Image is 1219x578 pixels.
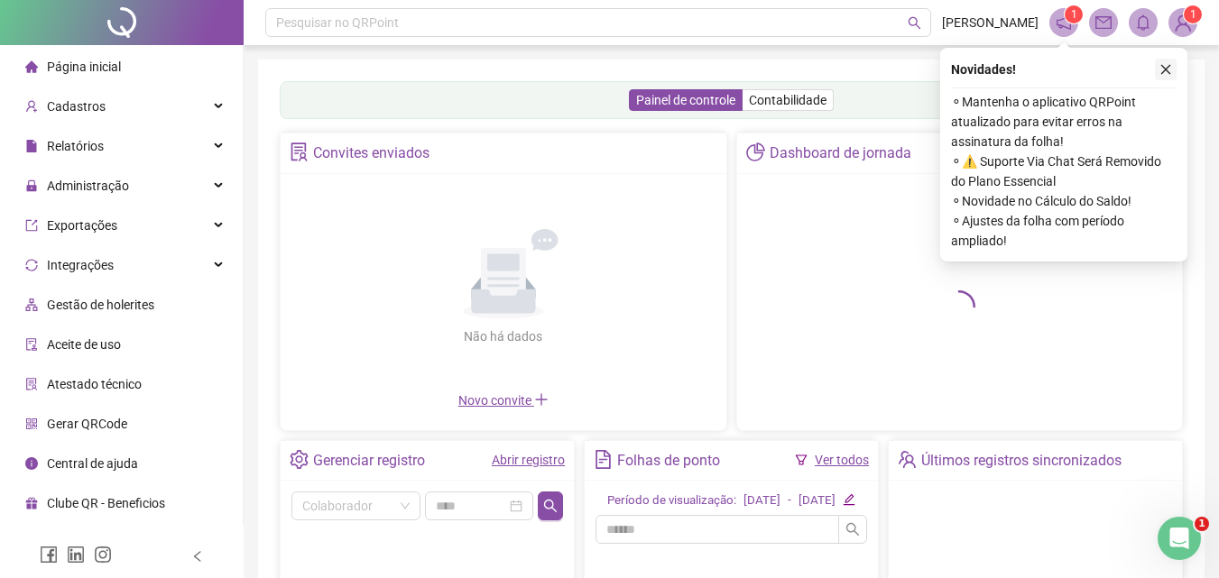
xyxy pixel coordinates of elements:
[1135,14,1151,31] span: bell
[743,491,780,510] div: [DATE]
[951,151,1177,191] span: ⚬ ⚠️ Suporte Via Chat Será Removido do Plano Essencial
[313,138,429,169] div: Convites enviados
[951,211,1177,251] span: ⚬ Ajustes da folha com período ampliado!
[1056,14,1072,31] span: notification
[749,93,827,107] span: Contabilidade
[1195,517,1209,531] span: 1
[815,453,869,467] a: Ver todos
[420,326,586,346] div: Não há dados
[25,338,38,351] span: audit
[290,142,309,161] span: solution
[47,298,154,312] span: Gestão de holerites
[47,496,165,510] span: Clube QR - Beneficios
[898,450,917,469] span: team
[25,259,38,271] span: sync
[25,457,38,470] span: info-circle
[534,392,549,407] span: plus
[951,191,1177,211] span: ⚬ Novidade no Cálculo do Saldo!
[1169,9,1196,36] img: 91502
[25,497,38,509] span: gift
[943,290,975,323] span: loading
[40,546,58,564] span: facebook
[67,546,85,564] span: linkedin
[458,393,549,408] span: Novo convite
[843,493,854,505] span: edit
[951,60,1016,79] span: Novidades !
[25,219,38,232] span: export
[313,445,425,476] div: Gerenciar registro
[1190,8,1196,21] span: 1
[25,417,38,430] span: qrcode
[921,445,1122,476] div: Últimos registros sincronizados
[25,60,38,73] span: home
[746,142,765,161] span: pie-chart
[25,378,38,390] span: solution
[1159,63,1172,76] span: close
[788,491,791,510] div: -
[191,550,204,563] span: left
[617,445,720,476] div: Folhas de ponto
[1065,5,1083,23] sup: 1
[47,60,121,74] span: Página inicial
[47,258,114,272] span: Integrações
[290,450,309,469] span: setting
[25,100,38,113] span: user-add
[607,491,736,510] div: Período de visualização:
[770,138,911,169] div: Dashboard de jornada
[47,139,104,153] span: Relatórios
[47,377,142,391] span: Atestado técnico
[795,454,808,466] span: filter
[543,499,558,513] span: search
[94,546,112,564] span: instagram
[908,16,921,30] span: search
[492,453,565,467] a: Abrir registro
[1071,8,1077,21] span: 1
[1184,5,1202,23] sup: Atualize o seu contato no menu Meus Dados
[594,450,613,469] span: file-text
[47,99,106,114] span: Cadastros
[47,456,138,471] span: Central de ajuda
[942,13,1039,32] span: [PERSON_NAME]
[47,337,121,352] span: Aceite de uso
[25,179,38,192] span: lock
[951,92,1177,151] span: ⚬ Mantenha o aplicativo QRPoint atualizado para evitar erros na assinatura da folha!
[799,491,836,510] div: [DATE]
[47,179,129,193] span: Administração
[47,417,127,431] span: Gerar QRCode
[845,522,860,537] span: search
[47,218,117,233] span: Exportações
[636,93,735,107] span: Painel de controle
[25,140,38,152] span: file
[25,298,38,311] span: apartment
[1158,517,1201,560] iframe: Intercom live chat
[1095,14,1112,31] span: mail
